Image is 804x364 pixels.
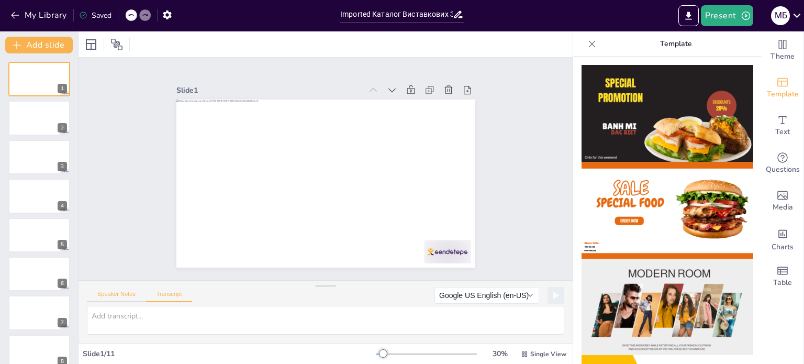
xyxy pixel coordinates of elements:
img: thumb-3.png [582,259,753,356]
div: Get real-time input from your audience [762,145,803,182]
div: Change the overall theme [762,31,803,69]
div: 7 [8,295,70,330]
div: Slide 1 / 11 [83,349,376,359]
div: Add ready made slides [762,69,803,107]
button: Play [548,287,564,304]
img: thumb-2.png [582,162,753,259]
div: Layout [83,36,99,53]
button: Add slide [5,37,73,53]
span: Text [775,126,790,138]
input: Insert title [340,7,453,22]
img: thumb-1.png [582,65,753,162]
span: Media [773,202,793,213]
button: М Б [771,5,790,26]
div: 30 % [487,349,512,359]
div: 7 [58,318,67,327]
div: 2 [58,123,67,133]
div: 5 [58,240,67,249]
p: Template [600,31,751,57]
div: Add a table [762,258,803,295]
div: Add images, graphics, shapes or video [762,182,803,220]
span: Charts [772,241,794,253]
div: 4 [8,179,70,213]
div: 1 [8,62,70,96]
div: 6 [58,279,67,288]
button: Present [701,5,753,26]
div: Slide 1 [314,193,494,260]
div: 3 [8,140,70,174]
div: 5 [8,218,70,252]
button: Export to PowerPoint [678,5,699,26]
div: 1 [58,84,67,93]
button: Transcript [146,291,193,302]
div: М Б [771,6,790,25]
span: Template [767,89,799,100]
span: Table [773,277,792,289]
span: Theme [770,51,795,62]
span: Questions [766,164,800,175]
button: Speaker Notes [87,291,146,302]
button: Google US English (en-US) [434,287,539,304]
div: 4 [58,201,67,211]
button: My Library [8,7,71,24]
div: Saved [79,10,111,20]
div: 2 [8,101,70,135]
span: Single View [530,350,566,358]
span: Position [110,38,123,51]
div: 3 [58,162,67,171]
div: 6 [8,257,70,291]
div: Add text boxes [762,107,803,145]
div: Add charts and graphs [762,220,803,258]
